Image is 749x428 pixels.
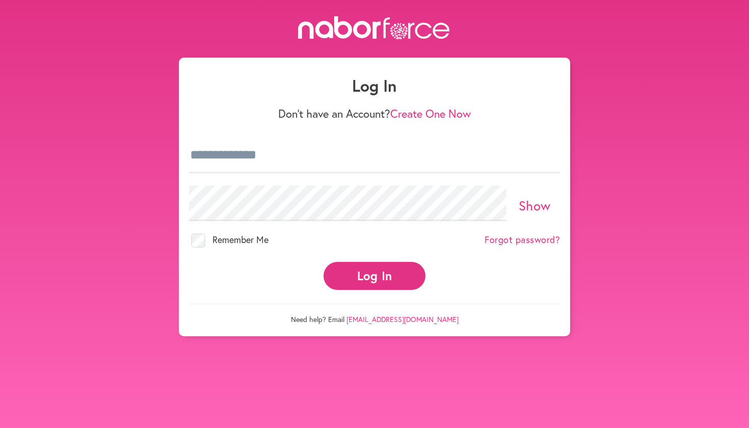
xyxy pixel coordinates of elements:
a: Forgot password? [485,234,560,246]
span: Remember Me [212,233,269,246]
h1: Log In [189,76,560,95]
button: Log In [324,262,425,290]
a: Create One Now [390,106,471,121]
p: Don't have an Account? [189,107,560,120]
a: [EMAIL_ADDRESS][DOMAIN_NAME] [346,314,459,324]
p: Need help? Email [189,304,560,324]
a: Show [519,197,551,214]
